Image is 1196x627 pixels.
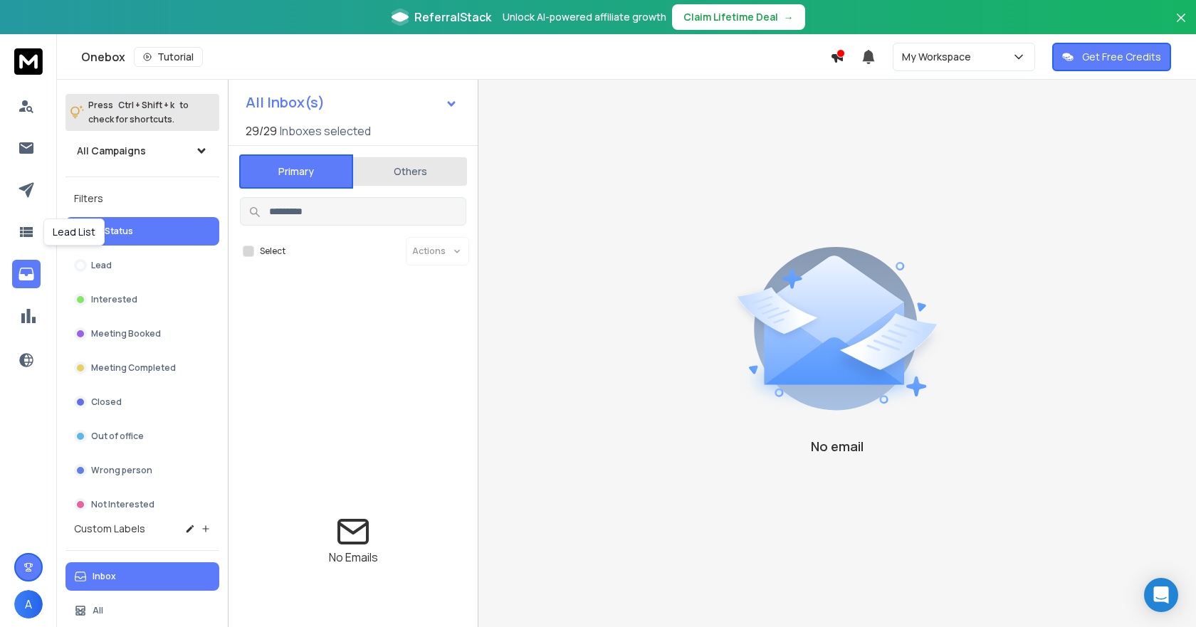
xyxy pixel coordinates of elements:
button: Primary [239,154,353,189]
p: My Workspace [902,50,977,64]
span: Ctrl + Shift + k [116,97,177,113]
label: Select [260,246,285,257]
button: Close banner [1172,9,1190,43]
p: Closed [91,396,122,408]
p: All [93,605,103,616]
p: Press to check for shortcuts. [88,98,189,127]
p: No Emails [329,549,378,566]
h3: Inboxes selected [280,122,371,139]
button: Tutorial [134,47,203,67]
button: Not Interested [65,490,219,519]
button: Others [353,156,467,187]
button: All Campaigns [65,137,219,165]
p: Get Free Credits [1082,50,1161,64]
button: A [14,590,43,618]
p: Inbox [93,571,116,582]
button: Claim Lifetime Deal→ [672,4,805,30]
p: Meeting Booked [91,328,161,339]
p: Meeting Completed [91,362,176,374]
button: Meeting Booked [65,320,219,348]
button: Inbox [65,562,219,591]
button: Interested [65,285,219,314]
button: Meeting Completed [65,354,219,382]
span: 29 / 29 [246,122,277,139]
button: Closed [65,388,219,416]
div: Lead List [43,218,105,246]
p: Interested [91,294,137,305]
p: All Status [93,226,133,237]
span: ReferralStack [414,9,491,26]
button: Out of office [65,422,219,451]
button: All [65,596,219,625]
p: Not Interested [91,499,154,510]
button: All Status [65,217,219,246]
span: → [784,10,794,24]
p: Wrong person [91,465,152,476]
p: Out of office [91,431,144,442]
h1: All Campaigns [77,144,146,158]
button: Lead [65,251,219,280]
div: Onebox [81,47,830,67]
div: Open Intercom Messenger [1144,578,1178,612]
p: Lead [91,260,112,271]
h3: Filters [65,189,219,209]
button: Get Free Credits [1052,43,1171,71]
button: All Inbox(s) [234,88,469,117]
h3: Custom Labels [74,522,145,536]
h1: All Inbox(s) [246,95,325,110]
button: Wrong person [65,456,219,485]
p: Unlock AI-powered affiliate growth [503,10,666,24]
p: No email [811,436,864,456]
